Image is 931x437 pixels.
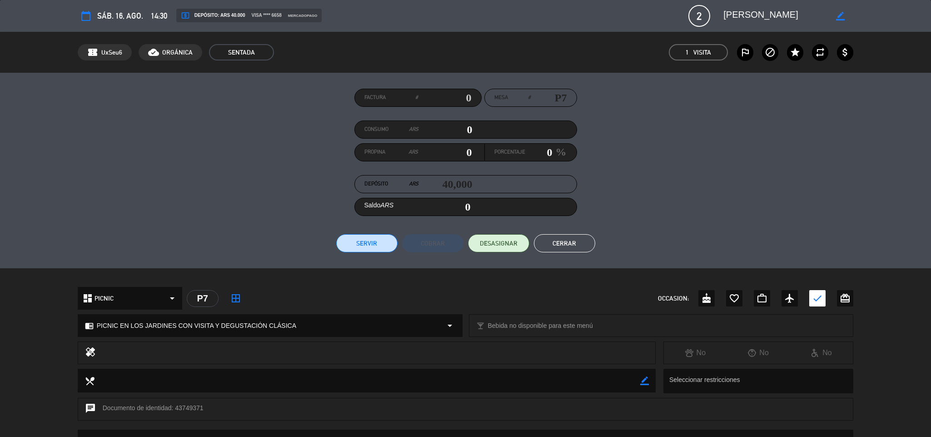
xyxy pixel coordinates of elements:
span: UxSeu6 [101,47,122,58]
em: # [415,93,418,102]
span: PICNIC EN LOS JARDINES CON VISITA Y DEGUSTACIÓN CLÁSICA [97,321,296,331]
label: Propina [364,148,418,157]
span: DESASIGNAR [480,239,518,248]
input: 0 [418,123,473,136]
span: SENTADA [209,44,274,60]
span: Mesa [494,93,508,102]
i: attach_money [840,47,851,58]
i: star [790,47,801,58]
i: chrome_reader_mode [85,321,94,330]
i: favorite_border [729,293,740,304]
em: ARS [408,148,418,157]
i: outlined_flag [740,47,751,58]
i: cake [701,293,712,304]
span: 2 [688,5,710,27]
i: border_all [230,293,241,304]
i: border_color [640,377,649,385]
i: dashboard [82,293,93,304]
input: 0 [418,146,472,159]
i: arrow_drop_down [167,293,178,304]
label: Porcentaje [494,148,525,157]
em: # [528,93,531,102]
div: No [664,347,727,359]
span: sáb. 16, ago. [97,10,143,22]
i: card_giftcard [840,293,851,304]
input: 0 [525,146,553,159]
i: healing [85,347,96,359]
div: Documento de identidad: 43749371 [78,398,854,421]
span: 1 [686,47,689,58]
i: check [812,293,823,304]
span: OCCASION: [658,293,689,304]
span: mercadopago [288,13,317,19]
label: Consumo [364,125,418,134]
span: confirmation_number [87,47,98,58]
label: Saldo [364,200,394,211]
i: repeat [815,47,826,58]
div: No [727,347,790,359]
span: 14:30 [151,10,167,22]
i: calendar_today [80,10,91,21]
em: ARS [380,201,393,209]
button: calendar_today [78,8,94,24]
em: % [553,143,567,161]
i: cloud_done [148,47,159,58]
input: number [531,91,567,105]
button: DESASIGNAR [468,234,529,252]
i: block [765,47,776,58]
span: ORGÁNICA [162,47,193,58]
i: work_outline [757,293,767,304]
i: local_dining [85,376,95,386]
i: border_color [836,12,845,20]
label: Depósito [364,180,418,189]
div: P7 [187,290,219,307]
button: Cerrar [534,234,595,252]
span: Bebida no disponible para este menú [488,321,593,331]
span: PICNIC [95,293,114,304]
em: ARS [409,125,418,134]
button: Cobrar [402,234,463,252]
em: Visita [693,47,711,58]
i: arrow_drop_down [444,320,455,331]
em: ARS [409,180,418,189]
i: airplanemode_active [784,293,795,304]
span: Depósito: ARS 40.000 [181,11,245,20]
div: No [790,347,853,359]
i: chat [85,403,96,416]
input: 0 [418,91,472,105]
i: local_atm [181,11,190,20]
label: Factura [364,93,418,102]
button: Servir [336,234,398,252]
i: local_bar [476,321,485,330]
